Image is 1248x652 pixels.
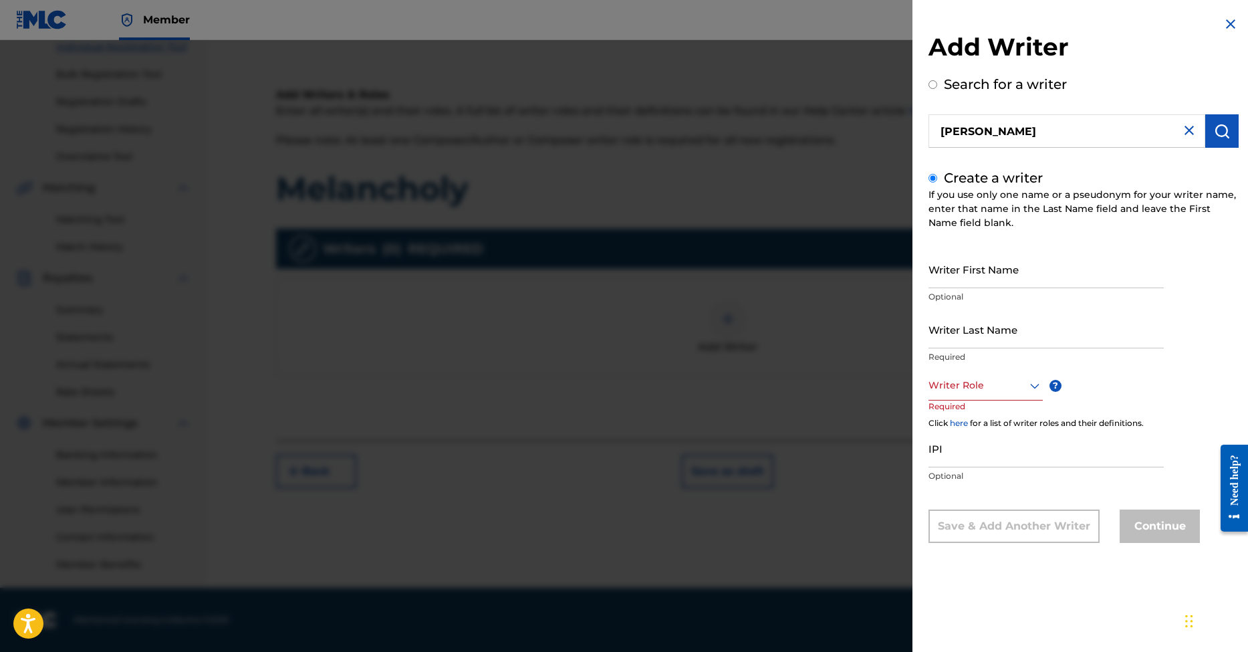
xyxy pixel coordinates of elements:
[1049,380,1062,392] span: ?
[950,418,968,428] a: here
[16,10,68,29] img: MLC Logo
[928,114,1205,148] input: Search writer's name or IPI Number
[1211,433,1248,544] iframe: Resource Center
[944,170,1043,186] label: Create a writer
[1181,588,1248,652] iframe: Chat Widget
[928,32,1239,66] h2: Add Writer
[928,188,1239,230] div: If you use only one name or a pseudonym for your writer name, enter that name in the Last Name fi...
[119,12,135,28] img: Top Rightsholder
[928,401,979,431] p: Required
[143,12,190,27] span: Member
[1214,123,1230,139] img: Search Works
[1181,122,1197,138] img: close
[944,76,1067,92] label: Search for a writer
[928,351,1164,363] p: Required
[1185,601,1193,641] div: Drag
[928,470,1164,482] p: Optional
[928,291,1164,303] p: Optional
[928,417,1239,429] div: Click for a list of writer roles and their definitions.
